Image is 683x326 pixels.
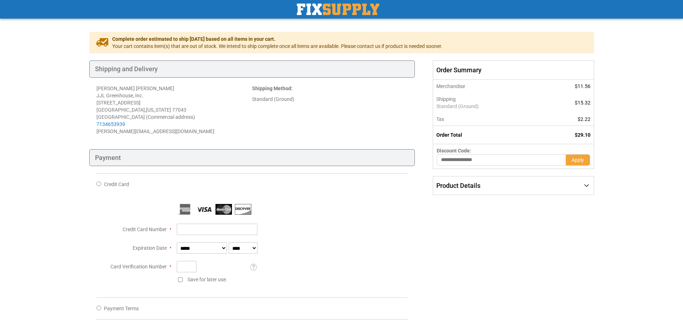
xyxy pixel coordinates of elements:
span: $29.10 [575,132,590,138]
span: Card Verification Number [110,264,167,269]
span: Save for later use. [188,277,227,282]
div: Payment [89,149,415,166]
a: 7134653939 [96,121,125,127]
img: Visa [196,204,213,215]
strong: : [252,86,293,91]
img: Fix Industrial Supply [297,4,379,15]
div: Shipping and Delivery [89,60,415,78]
span: Payment Terms [104,306,139,311]
span: Your cart contains item(s) that are out of stock. We intend to ship complete once all items are a... [112,43,442,50]
th: Merchandise [433,80,543,93]
img: American Express [177,204,193,215]
span: Discount Code: [437,148,471,154]
div: Standard (Ground) [252,96,408,103]
span: Credit Card [104,181,129,187]
address: [PERSON_NAME] [PERSON_NAME] JJL Greenhouse, Inc. [STREET_ADDRESS] [GEOGRAPHIC_DATA] , 77043 [GEOG... [96,85,252,135]
span: Product Details [436,182,480,189]
span: Shipping [436,96,456,102]
img: MasterCard [215,204,232,215]
span: Order Summary [433,60,594,80]
span: [US_STATE] [146,107,171,113]
img: Discover [235,204,251,215]
a: store logo [297,4,379,15]
span: Standard (Ground) [436,103,539,110]
button: Apply [566,154,590,166]
span: Expiration Date [133,245,167,251]
th: Tax [433,113,543,126]
span: Shipping Method [252,86,291,91]
span: Credit Card Number [123,227,167,232]
span: Apply [571,157,584,163]
span: $11.56 [575,83,590,89]
span: $2.22 [578,116,590,122]
span: Complete order estimated to ship [DATE] based on all items in your cart. [112,35,442,43]
span: [PERSON_NAME][EMAIL_ADDRESS][DOMAIN_NAME] [96,128,214,134]
span: $15.32 [575,100,590,106]
strong: Order Total [436,132,462,138]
